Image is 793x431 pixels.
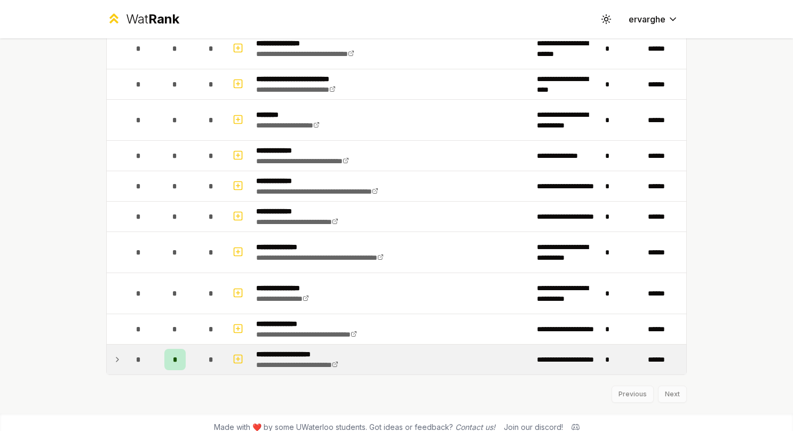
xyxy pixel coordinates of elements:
button: ervarghe [620,10,687,29]
a: WatRank [106,11,179,28]
div: Wat [126,11,179,28]
span: Rank [148,11,179,27]
span: ervarghe [629,13,665,26]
